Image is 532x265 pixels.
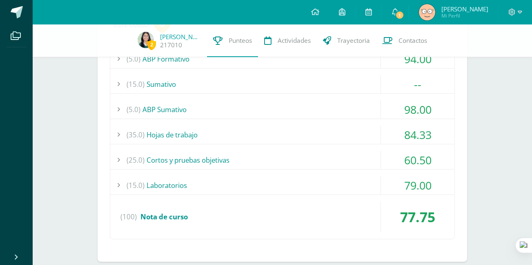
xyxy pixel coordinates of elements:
[160,33,201,41] a: [PERSON_NAME]
[398,36,427,45] span: Contactos
[395,11,404,20] span: 1
[110,50,454,68] div: ABP Formativo
[229,36,252,45] span: Punteos
[127,50,140,68] span: (5.0)
[381,100,454,119] div: 98.00
[441,5,488,13] span: [PERSON_NAME]
[381,201,454,232] div: 77.75
[110,75,454,93] div: Sumativo
[127,75,145,93] span: (15.0)
[419,4,435,20] img: c302dc0627d63e19122ca4fbd2ee1c58.png
[147,40,156,50] span: 2
[110,151,454,169] div: Cortos y pruebas objetivas
[160,41,182,49] a: 217010
[376,24,433,57] a: Contactos
[381,151,454,169] div: 60.50
[258,24,317,57] a: Actividades
[441,12,488,19] span: Mi Perfil
[127,176,145,194] span: (15.0)
[110,126,454,144] div: Hojas de trabajo
[110,100,454,119] div: ABP Sumativo
[138,32,154,48] img: 06cdb80da18401a16fee8394d0841d36.png
[120,201,137,232] span: (100)
[140,212,188,221] span: Nota de curso
[127,100,140,119] span: (5.0)
[278,36,311,45] span: Actividades
[127,151,145,169] span: (25.0)
[337,36,370,45] span: Trayectoria
[381,50,454,68] div: 94.00
[207,24,258,57] a: Punteos
[127,126,145,144] span: (35.0)
[381,75,454,93] div: --
[110,176,454,194] div: Laboratorios
[381,126,454,144] div: 84.33
[381,176,454,194] div: 79.00
[317,24,376,57] a: Trayectoria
